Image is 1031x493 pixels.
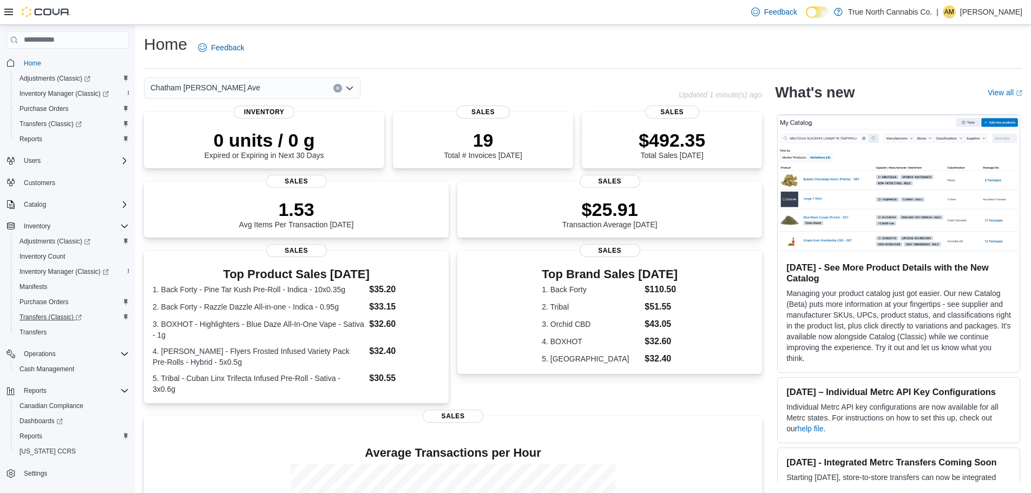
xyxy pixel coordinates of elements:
[11,325,133,340] button: Transfers
[153,284,365,295] dt: 1. Back Forty - Pine Tar Kush Pre-Roll - Indica - 10x0.35g
[11,294,133,310] button: Purchase Orders
[194,37,248,58] a: Feedback
[786,457,1011,468] h3: [DATE] - Integrated Metrc Transfers Coming Soon
[19,467,51,480] a: Settings
[153,301,365,312] dt: 2. Back Forty - Razzle Dazzle All-in-one - Indica - 0.95g
[639,129,705,151] p: $492.35
[645,283,678,296] dd: $110.50
[15,311,86,324] a: Transfers (Classic)
[11,310,133,325] a: Transfers (Classic)
[19,154,129,167] span: Users
[24,222,50,231] span: Inventory
[150,81,260,94] span: Chatham [PERSON_NAME] Ave
[19,432,42,441] span: Reports
[153,319,365,340] dt: 3. BOXHOT - Highlighters - Blue Daze All-In-One Vape - Sativa - 1g
[15,235,129,248] span: Adjustments (Classic)
[15,311,129,324] span: Transfers (Classic)
[11,116,133,132] a: Transfers (Classic)
[2,175,133,190] button: Customers
[15,399,129,412] span: Canadian Compliance
[15,399,88,412] a: Canadian Compliance
[988,88,1022,97] a: View allExternal link
[24,200,46,209] span: Catalog
[11,249,133,264] button: Inventory Count
[22,6,70,17] img: Cova
[19,252,65,261] span: Inventory Count
[11,413,133,429] a: Dashboards
[15,280,51,293] a: Manifests
[15,430,47,443] a: Reports
[15,363,78,376] a: Cash Management
[19,282,47,291] span: Manifests
[19,154,45,167] button: Users
[19,57,45,70] a: Home
[542,319,640,330] dt: 3. Orchid CBD
[11,86,133,101] a: Inventory Manager (Classic)
[11,444,133,459] button: [US_STATE] CCRS
[645,300,678,313] dd: $51.55
[786,386,1011,397] h3: [DATE] – Individual Metrc API Key Configurations
[562,199,658,220] p: $25.91
[239,199,354,229] div: Avg Items Per Transaction [DATE]
[15,326,51,339] a: Transfers
[15,445,129,458] span: Washington CCRS
[15,102,73,115] a: Purchase Orders
[542,268,678,281] h3: Top Brand Sales [DATE]
[211,42,244,53] span: Feedback
[19,328,47,337] span: Transfers
[11,132,133,147] button: Reports
[24,386,47,395] span: Reports
[19,298,69,306] span: Purchase Orders
[24,156,41,165] span: Users
[333,84,342,93] button: Clear input
[2,346,133,361] button: Operations
[775,84,855,101] h2: What's new
[944,5,954,18] span: AM
[19,365,74,373] span: Cash Management
[153,373,365,395] dt: 5. Tribal - Cuban Linx Trifecta Infused Pre-Roll - Sativa - 3x0.6g
[15,133,47,146] a: Reports
[369,300,440,313] dd: $33.15
[15,265,113,278] a: Inventory Manager (Classic)
[15,265,129,278] span: Inventory Manager (Classic)
[15,250,70,263] a: Inventory Count
[15,415,129,428] span: Dashboards
[19,220,55,233] button: Inventory
[19,267,109,276] span: Inventory Manager (Classic)
[15,363,129,376] span: Cash Management
[11,361,133,377] button: Cash Management
[19,347,60,360] button: Operations
[19,198,129,211] span: Catalog
[645,335,678,348] dd: $32.60
[645,352,678,365] dd: $32.40
[645,106,699,119] span: Sales
[15,87,129,100] span: Inventory Manager (Classic)
[542,336,640,347] dt: 4. BOXHOT
[24,179,55,187] span: Customers
[444,129,522,160] div: Total # Invoices [DATE]
[19,176,129,189] span: Customers
[19,120,82,128] span: Transfers (Classic)
[786,402,1011,434] p: Individual Metrc API key configurations are now available for all Metrc states. For instructions ...
[234,106,294,119] span: Inventory
[6,51,129,490] nav: Complex example
[11,398,133,413] button: Canadian Compliance
[369,372,440,385] dd: $30.55
[19,56,129,70] span: Home
[848,5,932,18] p: True North Cannabis Co.
[19,198,50,211] button: Catalog
[797,424,823,433] a: help file
[1016,90,1022,96] svg: External link
[19,313,82,321] span: Transfers (Classic)
[943,5,956,18] div: Aaron McConnell
[15,295,73,308] a: Purchase Orders
[15,87,113,100] a: Inventory Manager (Classic)
[764,6,797,17] span: Feedback
[369,283,440,296] dd: $35.20
[11,264,133,279] a: Inventory Manager (Classic)
[15,235,95,248] a: Adjustments (Classic)
[19,417,63,425] span: Dashboards
[369,345,440,358] dd: $32.40
[239,199,354,220] p: 1.53
[806,6,829,18] input: Dark Mode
